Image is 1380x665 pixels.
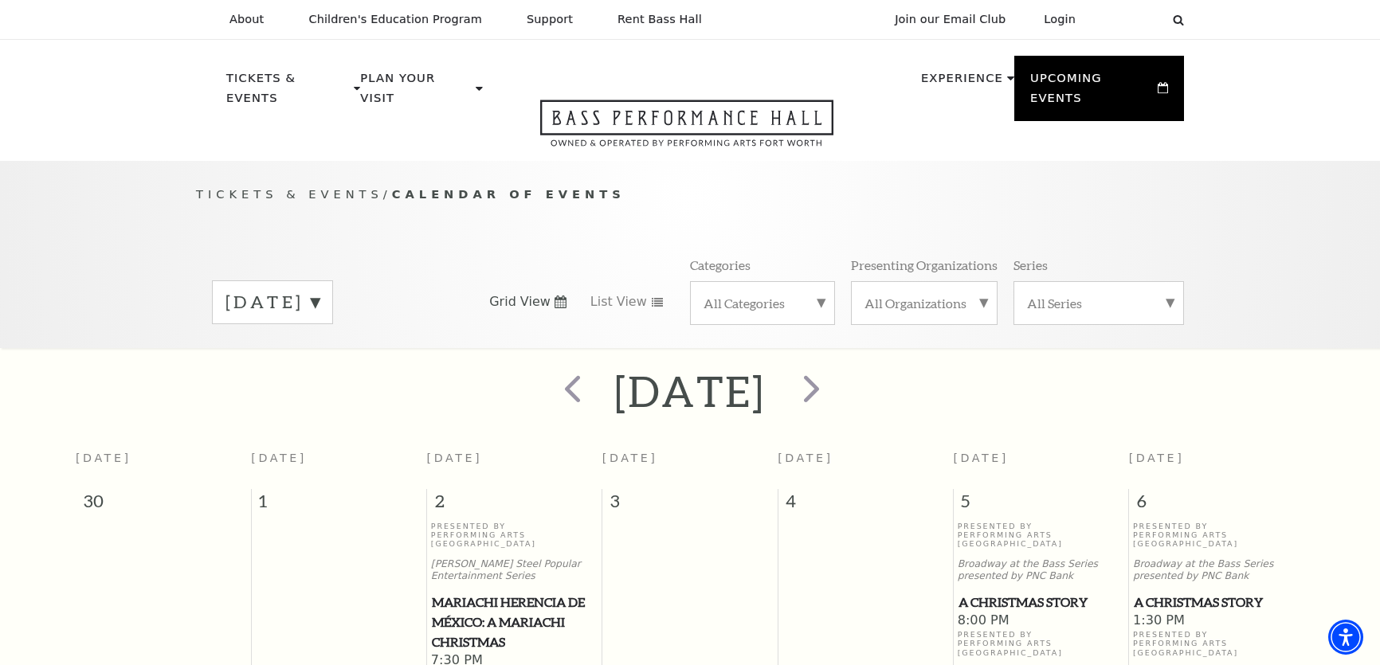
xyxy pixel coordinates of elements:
div: Accessibility Menu [1328,620,1363,655]
p: Presented By Performing Arts [GEOGRAPHIC_DATA] [431,522,598,549]
p: Experience [921,68,1003,97]
a: Open this option [483,100,891,161]
p: Presented By Performing Arts [GEOGRAPHIC_DATA] [1133,522,1300,549]
p: Broadway at the Bass Series presented by PNC Bank [958,558,1125,582]
a: Mariachi Herencia de México: A Mariachi Christmas [431,593,598,651]
p: Children's Education Program [308,13,482,26]
span: [DATE] [251,452,307,464]
span: A Christmas Story [959,593,1124,612]
span: Mariachi Herencia de México: A Mariachi Christmas [432,593,598,651]
p: Presented By Performing Arts [GEOGRAPHIC_DATA] [958,630,1125,657]
p: Rent Bass Hall [617,13,702,26]
span: 4 [778,489,953,521]
p: Tickets & Events [226,68,350,117]
select: Select: [1101,12,1158,27]
span: [DATE] [602,452,658,464]
h2: [DATE] [614,366,765,417]
p: Presented By Performing Arts [GEOGRAPHIC_DATA] [958,522,1125,549]
span: [DATE] [427,452,483,464]
span: Tickets & Events [196,187,383,201]
span: 2 [427,489,602,521]
span: 6 [1129,489,1304,521]
span: [DATE] [1129,452,1185,464]
span: 30 [76,489,251,521]
span: List View [590,293,647,311]
p: Series [1013,256,1048,273]
p: [PERSON_NAME] Steel Popular Entertainment Series [431,558,598,582]
p: Support [527,13,573,26]
span: Calendar of Events [392,187,625,201]
span: [DATE] [953,452,1009,464]
label: All Series [1027,295,1170,311]
button: prev [541,363,599,420]
label: [DATE] [225,290,320,315]
p: Broadway at the Bass Series presented by PNC Bank [1133,558,1300,582]
span: 5 [954,489,1128,521]
p: / [196,185,1184,205]
a: A Christmas Story [958,593,1125,612]
a: List View [590,293,664,311]
p: Plan Your Visit [360,68,472,117]
p: Categories [690,256,751,273]
span: Grid View [489,293,551,311]
a: A Christmas Story [1133,593,1300,612]
span: A Christmas Story [1134,593,1300,612]
label: All Organizations [864,295,984,311]
span: [DATE] [76,452,131,464]
p: Presenting Organizations [851,256,998,273]
p: Upcoming Events [1030,68,1154,117]
span: 3 [602,489,777,521]
p: Presented By Performing Arts [GEOGRAPHIC_DATA] [1133,630,1300,657]
span: 1 [252,489,426,521]
p: About [229,13,264,26]
span: 1:30 PM [1133,612,1300,630]
span: [DATE] [778,452,833,464]
label: All Categories [704,295,821,311]
button: next [781,363,839,420]
a: Grid View [489,293,567,311]
span: 8:00 PM [958,612,1125,630]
